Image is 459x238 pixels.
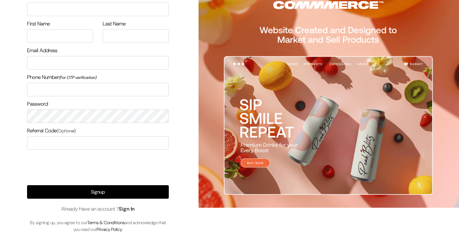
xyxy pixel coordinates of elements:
[97,226,122,232] a: Privacy Policy
[27,20,50,28] label: First Name
[27,219,169,233] p: By signing up, you agree to our and acknowledge that you read our .
[49,154,147,179] iframe: reCAPTCHA
[27,73,97,81] label: Phone Number
[27,47,57,54] label: Email Address
[103,20,126,28] label: Last Name
[27,100,48,108] label: Password
[59,75,97,80] i: (For OTP verification)
[27,185,169,199] button: Signup
[27,127,76,135] label: Referral Code
[119,205,135,212] a: Sign In
[87,220,125,225] a: Terms & Conditions
[61,205,135,213] span: Already Have an account ?
[57,128,76,134] span: (Optional)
